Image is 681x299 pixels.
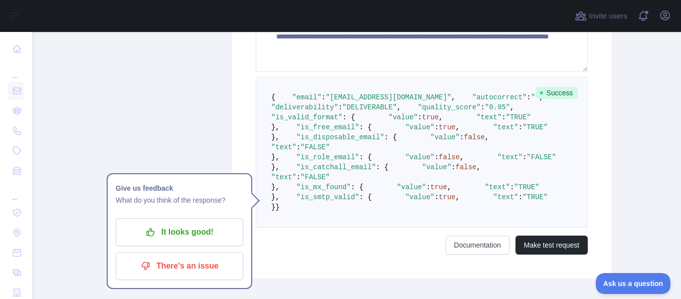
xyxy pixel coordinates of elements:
[351,183,363,191] span: : {
[342,103,397,111] span: "DELIVERABLE"
[589,10,627,22] span: Invite users
[498,153,522,161] span: "text"
[8,60,24,80] div: ...
[527,153,556,161] span: "FALSE"
[359,123,371,131] span: : {
[456,123,460,131] span: ,
[301,173,330,181] span: "FALSE"
[522,123,547,131] span: "TRUE"
[376,163,388,171] span: : {
[422,163,452,171] span: "value"
[271,123,280,131] span: },
[271,203,275,211] span: }
[477,163,481,171] span: ,
[405,153,435,161] span: "value"
[477,113,502,121] span: "text"
[446,236,510,255] a: Documentation
[518,193,522,201] span: :
[510,103,514,111] span: ,
[296,193,359,201] span: "is_smtp_valid"
[493,123,518,131] span: "text"
[271,163,280,171] span: },
[359,193,371,201] span: : {
[464,133,485,141] span: false
[447,183,451,191] span: ,
[342,113,355,121] span: : {
[522,153,526,161] span: :
[275,203,279,211] span: }
[296,153,359,161] span: "is_role_email"
[435,153,439,161] span: :
[430,183,447,191] span: true
[116,194,243,206] p: What do you think of the response?
[271,193,280,201] span: },
[271,133,280,141] span: },
[515,236,588,255] button: Make test request
[485,133,489,141] span: ,
[510,183,514,191] span: :
[481,103,485,111] span: :
[116,252,243,280] button: There's an issue
[472,93,526,101] span: "autocorrect"
[456,163,477,171] span: false
[301,143,330,151] span: "FALSE"
[522,193,547,201] span: "TRUE"
[518,123,522,131] span: :
[485,103,510,111] span: "0.95"
[573,8,629,24] button: Invite users
[271,173,296,181] span: "text"
[439,123,456,131] span: true
[271,183,280,191] span: },
[296,123,359,131] span: "is_free_email"
[296,163,376,171] span: "is_catchall_email"
[322,93,326,101] span: :
[451,163,455,171] span: :
[338,103,342,111] span: :
[271,93,275,101] span: {
[527,93,531,101] span: :
[405,123,435,131] span: "value"
[493,193,518,201] span: "text"
[535,87,578,99] span: Success
[8,182,24,202] div: ...
[456,193,460,201] span: ,
[435,123,439,131] span: :
[271,113,342,121] span: "is_valid_format"
[596,273,671,294] iframe: Toggle Customer Support
[418,113,422,121] span: :
[271,143,296,151] span: "text"
[271,153,280,161] span: },
[296,143,300,151] span: :
[430,133,460,141] span: "value"
[502,113,506,121] span: :
[296,133,384,141] span: "is_disposable_email"
[405,193,435,201] span: "value"
[271,103,338,111] span: "deliverability"
[296,173,300,181] span: :
[384,133,397,141] span: : {
[506,113,531,121] span: "TRUE"
[485,183,510,191] span: "text"
[116,182,243,194] h1: Give us feedback
[439,153,460,161] span: false
[123,224,236,241] p: It looks good!
[435,193,439,201] span: :
[418,103,481,111] span: "quality_score"
[439,193,456,201] span: true
[296,183,350,191] span: "is_mx_found"
[531,93,539,101] span: ""
[123,258,236,275] p: There's an issue
[292,93,322,101] span: "email"
[388,113,418,121] span: "value"
[439,113,443,121] span: ,
[460,133,464,141] span: :
[426,183,430,191] span: :
[359,153,371,161] span: : {
[451,93,455,101] span: ,
[422,113,439,121] span: true
[514,183,539,191] span: "TRUE"
[460,153,464,161] span: ,
[326,93,451,101] span: "[EMAIL_ADDRESS][DOMAIN_NAME]"
[397,183,426,191] span: "value"
[397,103,401,111] span: ,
